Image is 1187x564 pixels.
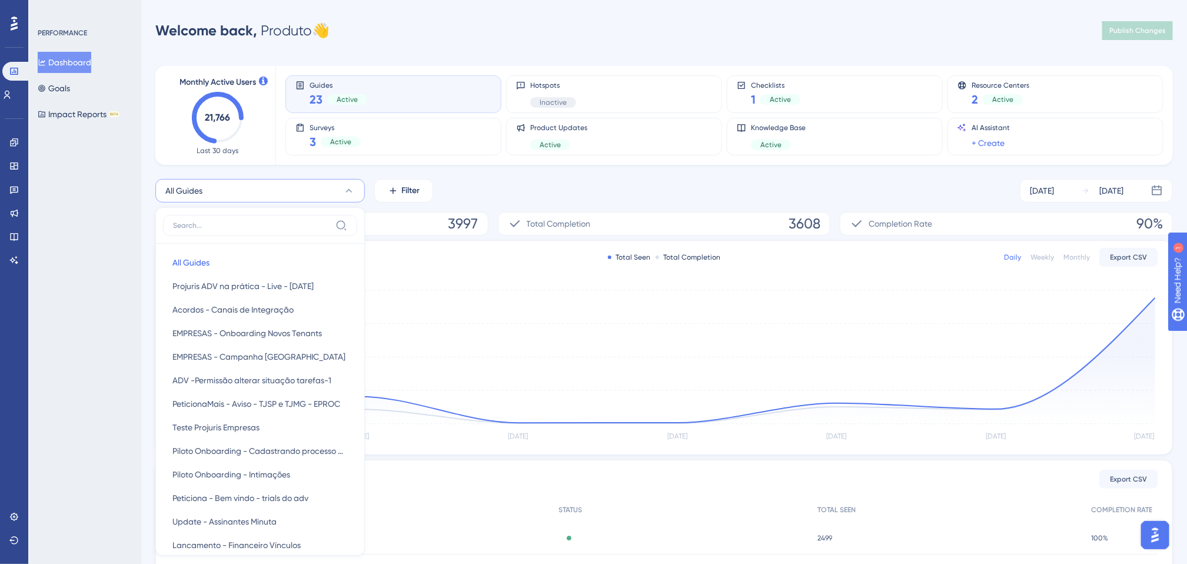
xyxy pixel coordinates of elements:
[173,221,331,230] input: Search...
[972,91,978,108] span: 2
[172,279,314,293] span: Projuris ADV na prática - Live - [DATE]
[38,78,70,99] button: Goals
[172,444,348,458] span: Piloto Onboarding - Cadastrando processo a partir de intimação recebida
[205,112,231,123] text: 21,766
[751,123,806,132] span: Knowledge Base
[402,184,420,198] span: Filter
[109,111,119,117] div: BETA
[163,416,357,439] button: Teste Projuris Empresas
[992,95,1013,104] span: Active
[172,420,260,434] span: Teste Projuris Empresas
[760,140,782,150] span: Active
[527,217,591,231] span: Total Completion
[172,538,301,552] span: Lançamento - Financeiro Vínculos
[972,81,1029,89] span: Resource Centers
[558,505,582,515] span: STATUS
[28,3,74,17] span: Need Help?
[751,81,800,89] span: Checklists
[1030,184,1054,198] div: [DATE]
[770,95,791,104] span: Active
[1134,433,1154,441] tspan: [DATE]
[540,140,561,150] span: Active
[172,303,294,317] span: Acordos - Canais de Integração
[817,533,832,543] span: 2499
[155,22,257,39] span: Welcome back,
[1138,517,1173,553] iframe: UserGuiding AI Assistant Launcher
[172,515,277,529] span: Update - Assinantes Minuta
[163,298,357,321] button: Acordos - Canais de Integração
[1110,475,1148,484] span: Export CSV
[310,91,322,108] span: 23
[1004,253,1021,262] div: Daily
[163,251,357,274] button: All Guides
[163,392,357,416] button: PeticionaMais - Aviso - TJSP e TJMG - EPROC
[1063,253,1090,262] div: Monthly
[38,104,119,125] button: Impact ReportsBETA
[1091,533,1108,543] span: 100%
[374,179,433,203] button: Filter
[172,326,322,340] span: EMPRESAS - Onboarding Novos Tenants
[1099,248,1158,267] button: Export CSV
[656,253,721,262] div: Total Completion
[172,350,345,364] span: EMPRESAS - Campanha [GEOGRAPHIC_DATA]
[172,373,331,387] span: ADV -Permissão alterar situação tarefas-1
[172,397,340,411] span: PeticionaMais - Aviso - TJSP e TJMG - EPROC
[172,467,290,482] span: Piloto Onboarding - Intimações
[448,214,478,233] span: 3997
[179,75,256,89] span: Monthly Active Users
[530,81,576,90] span: Hotspots
[163,321,357,345] button: EMPRESAS - Onboarding Novos Tenants
[827,433,847,441] tspan: [DATE]
[163,345,357,369] button: EMPRESAS - Campanha [GEOGRAPHIC_DATA]
[530,123,587,132] span: Product Updates
[1109,26,1166,35] span: Publish Changes
[1099,184,1123,198] div: [DATE]
[337,95,358,104] span: Active
[172,256,210,270] span: All Guides
[155,21,330,40] div: Produto 👋
[1030,253,1054,262] div: Weekly
[82,6,85,15] div: 1
[163,274,357,298] button: Projuris ADV na prática - Live - [DATE]
[172,491,308,505] span: Peticiona - Bem vindo - trials do adv
[310,81,367,89] span: Guides
[330,137,351,147] span: Active
[197,146,239,155] span: Last 30 days
[1110,253,1148,262] span: Export CSV
[163,486,357,510] button: Peticiona - Bem vindo - trials do adv
[1099,470,1158,489] button: Export CSV
[508,433,528,441] tspan: [DATE]
[163,463,357,486] button: Piloto Onboarding - Intimações
[155,179,365,203] button: All Guides
[540,98,567,107] span: Inactive
[1091,505,1152,515] span: COMPLETION RATE
[165,184,202,198] span: All Guides
[310,134,316,150] span: 3
[667,433,687,441] tspan: [DATE]
[38,52,91,73] button: Dashboard
[789,214,820,233] span: 3608
[1102,21,1173,40] button: Publish Changes
[1136,214,1163,233] span: 90%
[972,123,1010,132] span: AI Assistant
[608,253,651,262] div: Total Seen
[972,136,1005,150] a: + Create
[986,433,1006,441] tspan: [DATE]
[310,123,361,131] span: Surveys
[163,369,357,392] button: ADV -Permissão alterar situação tarefas-1
[817,505,856,515] span: TOTAL SEEN
[163,510,357,533] button: Update - Assinantes Minuta
[38,28,87,38] div: PERFORMANCE
[349,433,369,441] tspan: [DATE]
[869,217,932,231] span: Completion Rate
[163,439,357,463] button: Piloto Onboarding - Cadastrando processo a partir de intimação recebida
[163,533,357,557] button: Lançamento - Financeiro Vínculos
[751,91,756,108] span: 1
